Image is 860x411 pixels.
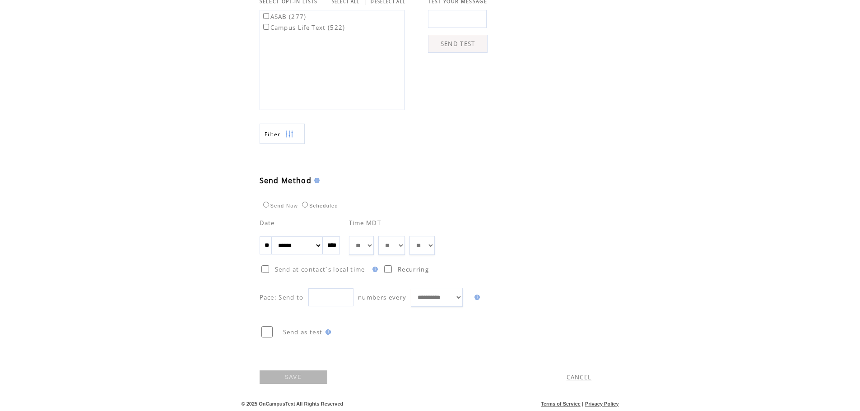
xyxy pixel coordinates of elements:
[263,202,269,208] input: Send Now
[275,265,365,273] span: Send at contact`s local time
[358,293,406,301] span: numbers every
[428,35,488,53] a: SEND TEST
[263,13,269,19] input: ASAB (277)
[242,401,344,406] span: © 2025 OnCampusText All Rights Reserved
[260,219,275,227] span: Date
[302,202,308,208] input: Scheduled
[260,293,304,301] span: Pace: Send to
[311,178,320,183] img: help.gif
[260,124,305,144] a: Filter
[541,401,581,406] a: Terms of Service
[398,265,429,273] span: Recurring
[582,401,583,406] span: |
[265,130,281,138] span: Show filters
[263,24,269,30] input: Campus Life Text (522)
[261,13,307,21] label: ASAB (277)
[323,329,331,335] img: help.gif
[300,203,338,208] label: Scheduled
[370,267,378,272] img: help.gif
[349,219,381,227] span: Time MDT
[261,23,345,32] label: Campus Life Text (522)
[260,370,327,384] a: SAVE
[285,124,293,144] img: filters.png
[585,401,619,406] a: Privacy Policy
[283,328,323,336] span: Send as test
[472,295,480,300] img: help.gif
[567,373,592,381] a: CANCEL
[261,203,298,208] label: Send Now
[260,175,312,185] span: Send Method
